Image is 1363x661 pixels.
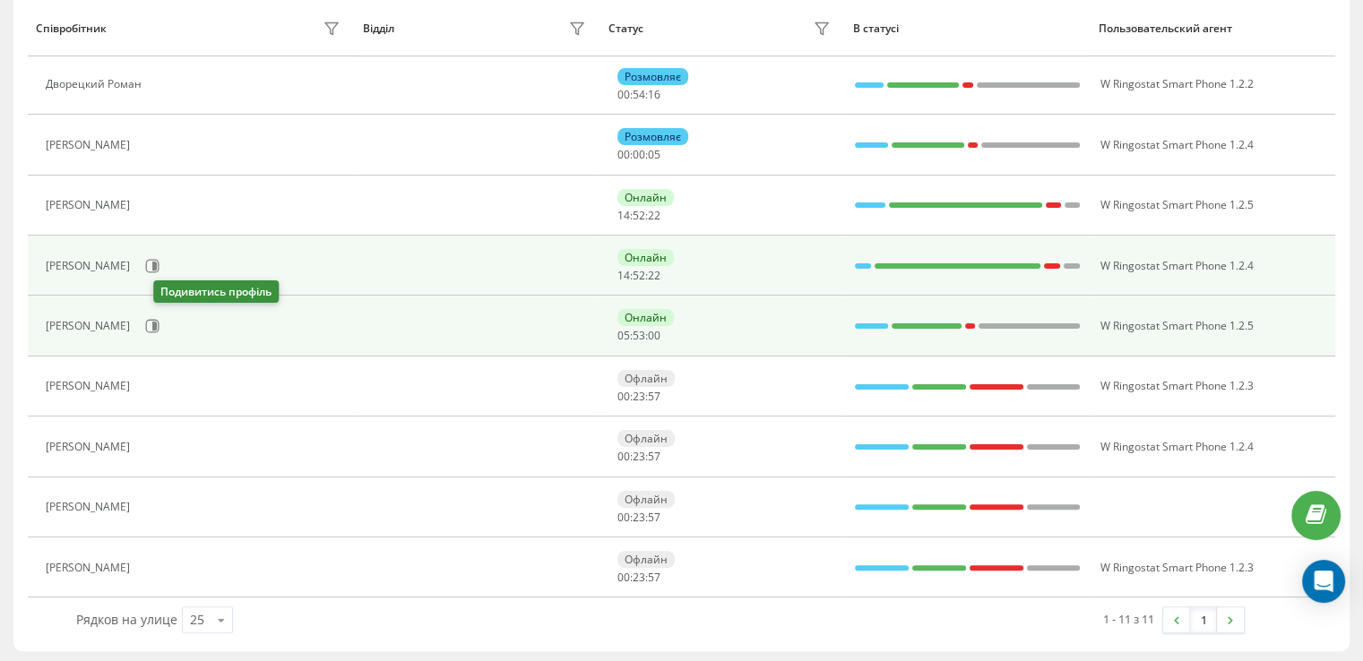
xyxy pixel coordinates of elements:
[633,570,645,585] font: 23
[633,147,645,162] font: 00
[648,570,660,585] span: 57
[1302,560,1345,603] div: Открытый Интерком Мессенджер
[617,87,630,102] font: 00
[630,449,633,464] font: :
[617,449,630,464] font: 00
[1201,612,1207,628] font: 1
[625,190,667,205] font: Онлайн
[853,21,899,36] font: В статусі
[617,328,630,343] font: 05
[645,268,648,283] font: :
[617,510,630,525] font: 00
[633,449,645,464] font: 23
[1100,439,1253,454] font: W Ringostat Smart Phone 1.2.4
[630,208,633,223] font: :
[630,147,633,162] font: :
[630,570,633,585] font: :
[630,510,633,525] font: :
[1100,378,1253,393] font: W Ringostat Smart Phone 1.2.3
[630,87,633,102] font: :
[617,208,630,223] font: 14
[645,328,648,343] font: :
[630,268,633,283] font: :
[633,510,645,525] font: 23
[625,250,667,265] font: Онлайн
[153,280,279,303] div: Подивитись профіль
[633,87,645,102] font: 54
[1100,560,1253,575] font: W Ringostat Smart Phone 1.2.3
[46,76,142,91] font: Дворецкий Роман
[1099,21,1232,36] font: Пользовательский агент
[645,208,648,223] font: :
[625,552,668,567] font: Офлайн
[633,389,645,404] font: 23
[1100,318,1253,333] font: W Ringostat Smart Phone 1.2.5
[633,328,645,343] span: 53
[363,21,394,36] font: Відділ
[46,318,130,333] font: [PERSON_NAME]
[648,449,660,464] span: 57
[1100,76,1253,91] font: W Ringostat Smart Phone 1.2.2
[46,560,130,575] font: [PERSON_NAME]
[625,371,668,386] font: Офлайн
[46,439,130,454] font: [PERSON_NAME]
[648,87,660,102] span: 16
[625,69,681,84] font: Розмовляє
[608,21,643,36] font: Статус
[645,147,648,162] font: :
[630,389,633,404] font: :
[633,268,645,283] font: 52
[46,137,130,152] font: [PERSON_NAME]
[1103,611,1154,627] font: 1 - 11 з 11
[46,197,130,212] font: [PERSON_NAME]
[46,378,130,393] font: [PERSON_NAME]
[645,389,648,404] font: :
[648,510,660,525] span: 57
[76,611,177,628] font: Рядков на улице
[625,431,668,446] font: Офлайн
[645,510,648,525] font: :
[648,268,660,283] span: 22
[648,389,660,404] span: 57
[625,129,681,144] font: Розмовляє
[1100,258,1253,273] font: W Ringostat Smart Phone 1.2.4
[617,268,630,283] font: 14
[648,328,660,343] span: 00
[648,208,660,223] span: 22
[648,147,660,162] span: 05
[1100,197,1253,212] font: W Ringostat Smart Phone 1.2.5
[1100,137,1253,152] font: W Ringostat Smart Phone 1.2.4
[625,492,668,507] font: Офлайн
[46,258,130,273] font: [PERSON_NAME]
[617,570,630,585] font: 00
[630,328,633,343] font: :
[617,389,630,404] font: 00
[645,570,648,585] font: :
[645,87,648,102] font: :
[625,310,667,325] font: Онлайн
[36,21,107,36] font: Співробітник
[617,147,630,162] font: 00
[633,208,645,223] font: 52
[190,611,204,628] font: 25
[46,499,130,514] font: [PERSON_NAME]
[645,449,648,464] font: :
